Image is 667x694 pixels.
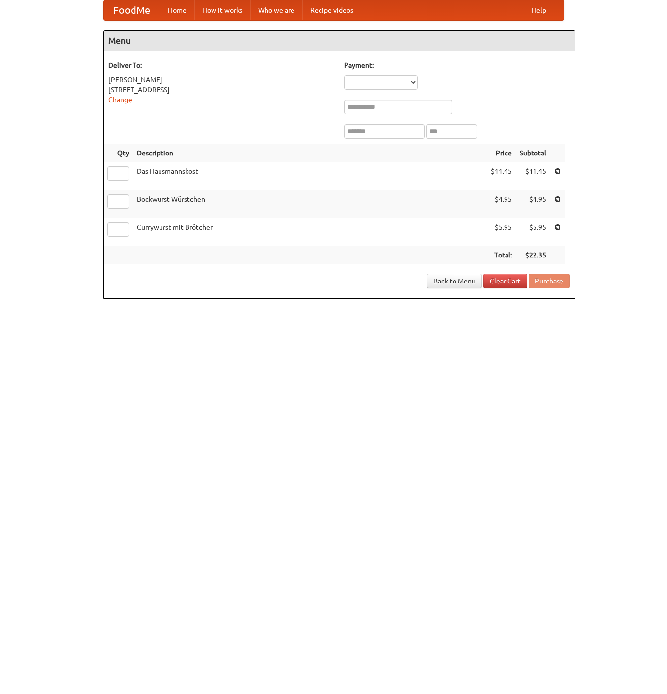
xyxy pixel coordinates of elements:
[516,144,550,162] th: Subtotal
[194,0,250,20] a: How it works
[516,218,550,246] td: $5.95
[487,218,516,246] td: $5.95
[524,0,554,20] a: Help
[133,218,487,246] td: Currywurst mit Brötchen
[104,144,133,162] th: Qty
[487,162,516,190] td: $11.45
[250,0,302,20] a: Who we are
[108,85,334,95] div: [STREET_ADDRESS]
[108,60,334,70] h5: Deliver To:
[427,274,482,288] a: Back to Menu
[487,190,516,218] td: $4.95
[108,96,132,103] a: Change
[516,190,550,218] td: $4.95
[483,274,527,288] a: Clear Cart
[516,246,550,264] th: $22.35
[487,144,516,162] th: Price
[104,0,160,20] a: FoodMe
[133,190,487,218] td: Bockwurst Würstchen
[302,0,361,20] a: Recipe videos
[108,75,334,85] div: [PERSON_NAME]
[133,144,487,162] th: Description
[104,31,575,51] h4: Menu
[487,246,516,264] th: Total:
[133,162,487,190] td: Das Hausmannskost
[344,60,570,70] h5: Payment:
[516,162,550,190] td: $11.45
[529,274,570,288] button: Purchase
[160,0,194,20] a: Home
